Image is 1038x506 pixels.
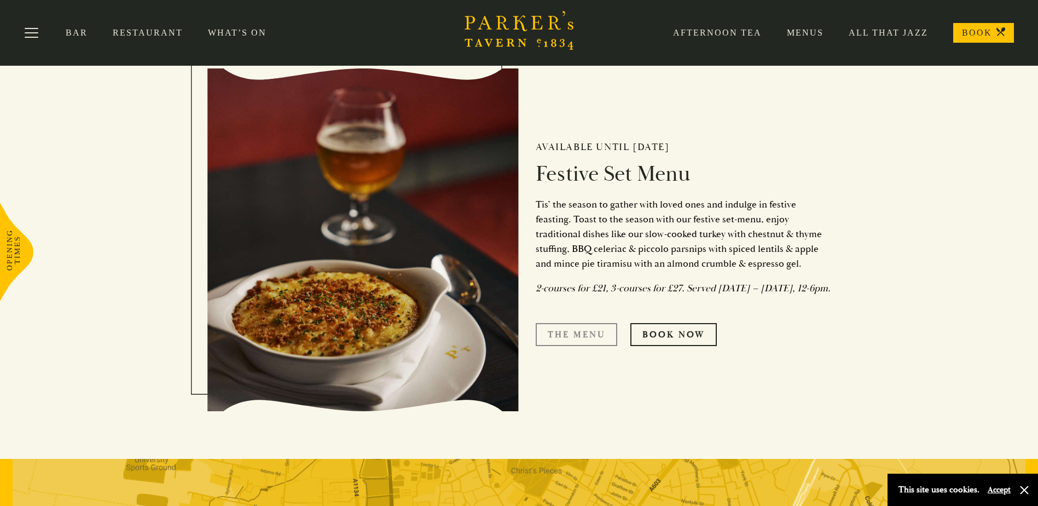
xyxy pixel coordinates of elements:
[898,482,979,498] p: This site uses cookies.
[536,161,831,187] h2: Festive Set Menu
[536,141,831,153] h2: Available until [DATE]
[630,323,717,346] a: Book Now
[536,282,831,295] em: 2-courses for £21, 3-courses for £27. Served [DATE] – [DATE], 12-6pm.
[536,323,617,346] a: The Menu
[1019,485,1030,496] button: Close and accept
[536,197,831,271] p: Tis’ the season to gather with loved ones and indulge in festive feasting. Toast to the season wi...
[988,485,1011,495] button: Accept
